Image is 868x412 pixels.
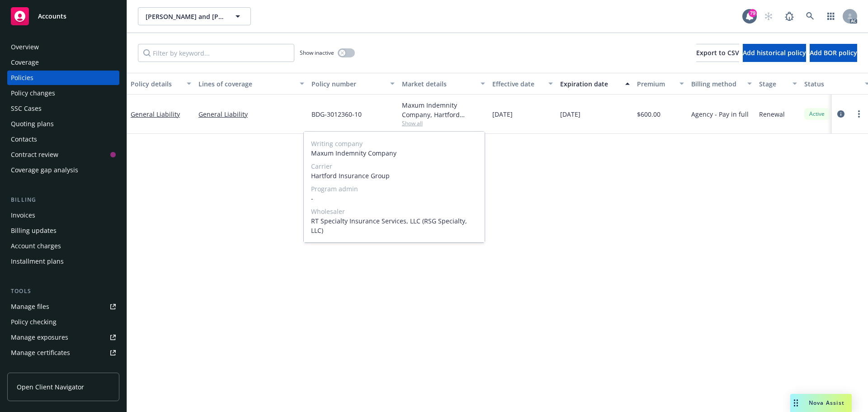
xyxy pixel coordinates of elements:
a: Coverage gap analysis [7,163,119,177]
a: Search [801,7,819,25]
a: Invoices [7,208,119,223]
button: Add BOR policy [810,44,857,62]
div: Market details [402,79,475,89]
span: [PERSON_NAME] and [PERSON_NAME] [146,12,224,21]
div: Coverage gap analysis [11,163,78,177]
div: Contacts [11,132,37,147]
a: General Liability [198,109,304,119]
div: Drag to move [790,394,802,412]
button: Effective date [489,73,557,95]
a: Overview [7,40,119,54]
button: [PERSON_NAME] and [PERSON_NAME] [138,7,251,25]
span: Maxum Indemnity Company [311,148,477,158]
div: Account charges [11,239,61,253]
div: Quoting plans [11,117,54,131]
button: Policy number [308,73,398,95]
div: Policy checking [11,315,57,329]
span: [DATE] [492,109,513,119]
div: Manage claims [11,361,57,375]
div: Invoices [11,208,35,223]
a: Account charges [7,239,119,253]
div: Expiration date [560,79,620,89]
div: Contract review [11,147,58,162]
div: Status [804,79,859,89]
div: Manage certificates [11,346,70,360]
button: Billing method [688,73,755,95]
span: Accounts [38,13,66,20]
span: Open Client Navigator [17,382,84,392]
span: Hartford Insurance Group [311,171,477,180]
button: Lines of coverage [195,73,308,95]
span: Add BOR policy [810,48,857,57]
a: Accounts [7,4,119,29]
a: circleInformation [835,109,846,119]
div: Policy details [131,79,181,89]
button: Policy details [127,73,195,95]
div: Policies [11,71,33,85]
a: Manage certificates [7,346,119,360]
div: Effective date [492,79,543,89]
span: $600.00 [637,109,660,119]
div: Policy number [311,79,385,89]
div: Billing method [691,79,742,89]
div: Coverage [11,55,39,70]
div: Billing [7,195,119,204]
a: Manage files [7,299,119,314]
button: Expiration date [557,73,633,95]
div: Tools [7,287,119,296]
div: Billing updates [11,223,57,238]
div: 79 [749,9,757,17]
div: Overview [11,40,39,54]
div: Lines of coverage [198,79,294,89]
span: Renewal [759,109,785,119]
button: Premium [633,73,688,95]
div: Stage [759,79,787,89]
div: SSC Cases [11,101,42,116]
a: Switch app [822,7,840,25]
span: Wholesaler [311,207,477,216]
span: Nova Assist [809,399,844,407]
button: Export to CSV [696,44,739,62]
a: General Liability [131,110,180,118]
div: Maxum Indemnity Company, Hartford Insurance Group, RT Specialty Insurance Services, LLC (RSG Spec... [402,100,485,119]
span: Writing company [311,139,477,148]
div: Manage exposures [11,330,68,345]
a: Policy changes [7,86,119,100]
span: BDG-3012360-10 [311,109,362,119]
span: RT Specialty Insurance Services, LLC (RSG Specialty, LLC) [311,216,477,235]
a: Billing updates [7,223,119,238]
a: Quoting plans [7,117,119,131]
span: Add historical policy [743,48,806,57]
a: Manage claims [7,361,119,375]
button: Market details [398,73,489,95]
a: Policy checking [7,315,119,329]
span: - [311,194,477,203]
a: Policies [7,71,119,85]
a: Coverage [7,55,119,70]
div: Premium [637,79,674,89]
div: Policy changes [11,86,55,100]
a: Start snowing [759,7,778,25]
button: Nova Assist [790,394,852,412]
span: Program admin [311,184,477,194]
button: Stage [755,73,801,95]
div: Manage files [11,299,49,314]
span: [DATE] [560,109,580,119]
a: Contract review [7,147,119,162]
span: Show inactive [300,49,334,57]
a: more [854,109,864,119]
a: Manage exposures [7,330,119,345]
div: Installment plans [11,254,64,269]
span: Agency - Pay in full [691,109,749,119]
span: Active [808,110,826,118]
a: Installment plans [7,254,119,269]
input: Filter by keyword... [138,44,294,62]
button: Add historical policy [743,44,806,62]
a: SSC Cases [7,101,119,116]
span: Show all [402,119,485,127]
a: Contacts [7,132,119,147]
a: Report a Bug [780,7,798,25]
span: Export to CSV [696,48,739,57]
span: Carrier [311,161,477,171]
